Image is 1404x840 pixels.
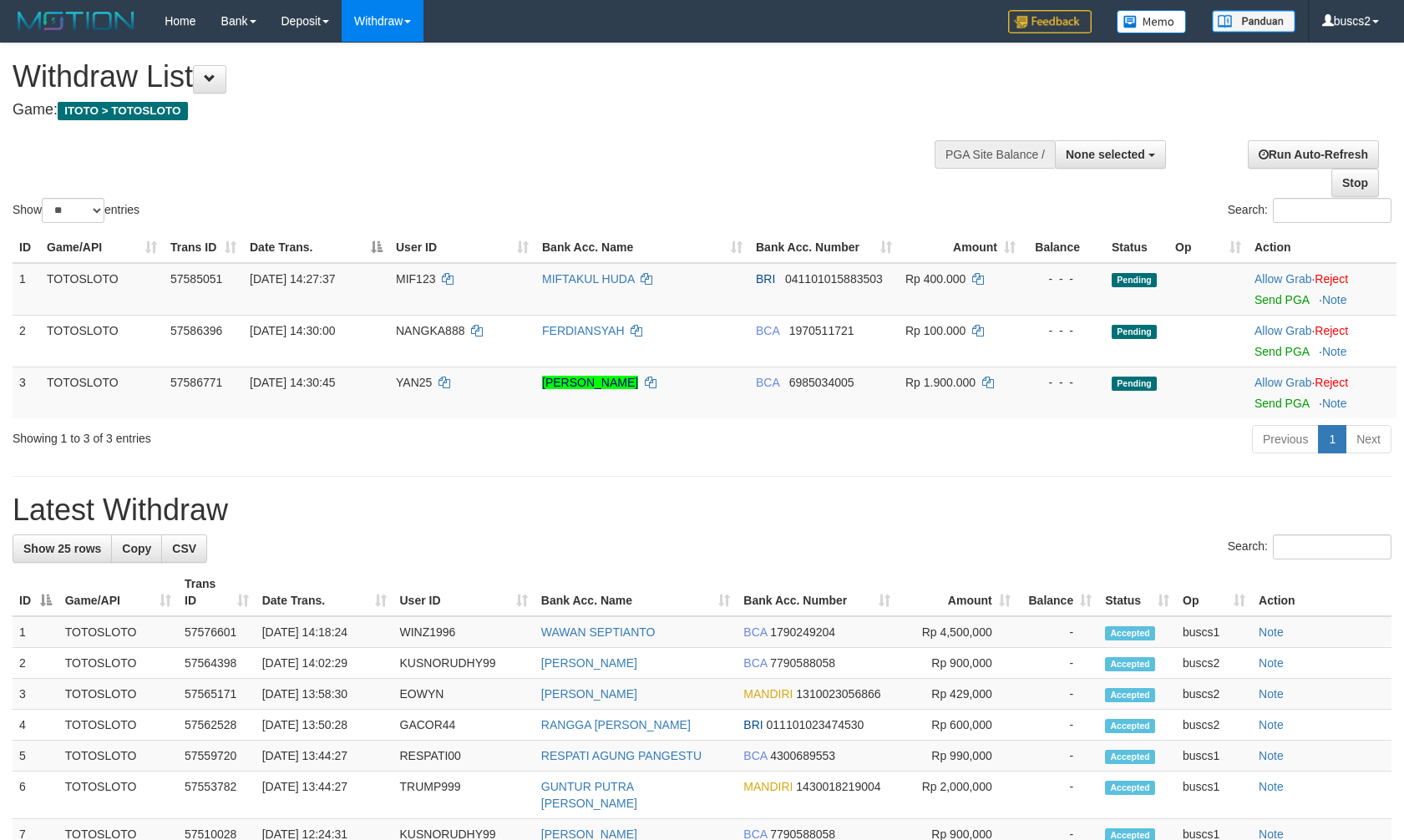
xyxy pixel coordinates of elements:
span: BRI [743,718,763,731]
th: Date Trans.: activate to sort column descending [243,232,389,263]
td: 57553782 [178,772,256,819]
div: Showing 1 to 3 of 3 entries [13,423,572,447]
a: Stop [1331,169,1379,197]
span: BCA [743,656,767,670]
td: 57562528 [178,710,256,741]
th: Bank Acc. Name: activate to sort column ascending [535,232,749,263]
a: Show 25 rows [13,534,112,563]
span: 57585051 [170,272,222,286]
a: Allow Grab [1254,272,1311,286]
h1: Withdraw List [13,60,920,94]
span: Copy [122,542,151,555]
span: · [1254,324,1315,337]
span: [DATE] 14:30:00 [250,324,335,337]
span: 57586396 [170,324,222,337]
td: buscs2 [1176,648,1252,679]
a: Note [1259,718,1284,731]
a: Allow Grab [1254,376,1311,389]
th: Bank Acc. Number: activate to sort column ascending [737,569,897,616]
td: [DATE] 13:44:27 [256,741,393,772]
td: Rp 4,500,000 [897,616,1017,648]
span: Pending [1112,377,1157,391]
a: MIFTAKUL HUDA [542,272,634,286]
span: Copy 1790249204 to clipboard [770,625,835,639]
span: Accepted [1105,626,1155,640]
td: TOTOSLOTO [58,616,178,648]
td: TOTOSLOTO [58,679,178,710]
span: · [1254,272,1315,286]
a: Note [1259,656,1284,670]
a: Note [1259,780,1284,793]
td: KUSNORUDHY99 [393,648,535,679]
th: Bank Acc. Name: activate to sort column ascending [535,569,737,616]
a: 1 [1318,425,1346,453]
th: Amount: activate to sort column ascending [897,569,1017,616]
a: Run Auto-Refresh [1248,140,1379,169]
a: Allow Grab [1254,324,1311,337]
th: Status: activate to sort column ascending [1098,569,1176,616]
input: Search: [1273,534,1391,559]
th: Trans ID: activate to sort column ascending [178,569,256,616]
td: TOTOSLOTO [40,367,164,418]
td: - [1017,741,1098,772]
td: TRUMP999 [393,772,535,819]
a: Previous [1252,425,1319,453]
span: [DATE] 14:27:37 [250,272,335,286]
td: Rp 2,000,000 [897,772,1017,819]
span: Accepted [1105,657,1155,671]
a: Copy [111,534,162,563]
td: [DATE] 13:58:30 [256,679,393,710]
span: Accepted [1105,688,1155,702]
a: Note [1259,625,1284,639]
td: - [1017,710,1098,741]
span: Pending [1112,325,1157,339]
span: MIF123 [396,272,435,286]
td: TOTOSLOTO [58,772,178,819]
td: 57565171 [178,679,256,710]
span: MANDIRI [743,687,793,701]
td: Rp 429,000 [897,679,1017,710]
span: Show 25 rows [23,542,101,555]
span: Copy 6985034005 to clipboard [789,376,854,389]
a: Note [1259,687,1284,701]
a: Send PGA [1254,345,1309,358]
td: - [1017,648,1098,679]
a: FERDIANSYAH [542,324,625,337]
a: [PERSON_NAME] [541,687,637,701]
td: - [1017,616,1098,648]
span: CSV [172,542,196,555]
th: Bank Acc. Number: activate to sort column ascending [749,232,899,263]
td: GACOR44 [393,710,535,741]
td: 3 [13,367,40,418]
span: BCA [743,625,767,639]
td: 57576601 [178,616,256,648]
span: BCA [743,749,767,762]
span: Copy 1310023056866 to clipboard [796,687,880,701]
td: 3 [13,679,58,710]
td: 57564398 [178,648,256,679]
td: Rp 900,000 [897,648,1017,679]
th: Balance: activate to sort column ascending [1017,569,1098,616]
td: - [1017,772,1098,819]
td: 4 [13,710,58,741]
img: Feedback.jpg [1008,10,1092,33]
td: [DATE] 13:44:27 [256,772,393,819]
th: Date Trans.: activate to sort column ascending [256,569,393,616]
th: ID: activate to sort column descending [13,569,58,616]
div: - - - [1029,322,1098,339]
a: Reject [1315,324,1348,337]
th: Action [1252,569,1391,616]
span: YAN25 [396,376,432,389]
td: · [1248,367,1396,418]
span: 57586771 [170,376,222,389]
td: [DATE] 14:02:29 [256,648,393,679]
td: EOWYN [393,679,535,710]
img: Button%20Memo.svg [1117,10,1187,33]
span: · [1254,376,1315,389]
td: 1 [13,616,58,648]
input: Search: [1273,198,1391,223]
span: BCA [756,376,779,389]
th: ID [13,232,40,263]
td: - [1017,679,1098,710]
td: buscs1 [1176,616,1252,648]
